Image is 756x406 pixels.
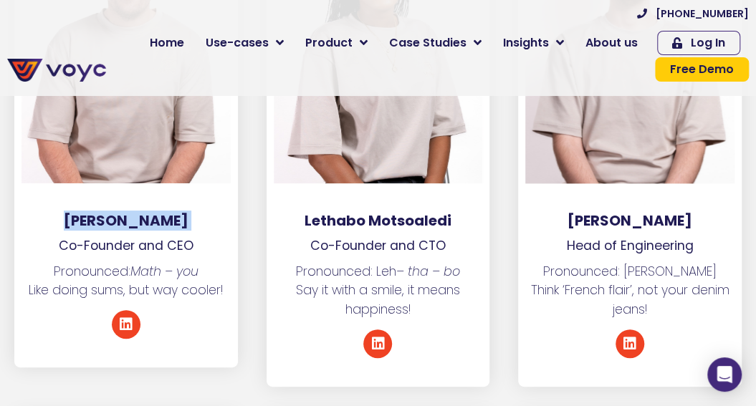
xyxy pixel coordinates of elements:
[707,357,742,392] div: Open Intercom Messenger
[267,212,490,229] h3: Lethabo Motsoaledi
[206,34,269,52] span: Use-cases
[637,9,749,19] a: [PHONE_NUMBER]
[670,64,734,75] span: Free Demo
[518,236,742,255] p: Head of Engineering
[503,34,549,52] span: Insights
[14,262,238,300] p: Pronounced: Like doing sums, but way cooler!
[656,9,749,19] span: [PHONE_NUMBER]
[295,29,378,57] a: Product
[7,59,106,82] img: voyc-full-logo
[396,263,460,280] em: – tha – bo
[518,262,742,319] p: Pronounced: [PERSON_NAME] Think ‘French flair’, not your denim jeans!
[267,236,490,255] p: Co-Founder and CTO
[575,29,649,57] a: About us
[14,236,238,255] p: Co-Founder and CEO
[305,34,353,52] span: Product
[139,29,195,57] a: Home
[691,37,725,49] span: Log In
[195,29,295,57] a: Use-cases
[585,34,638,52] span: About us
[150,34,184,52] span: Home
[518,212,742,229] h3: [PERSON_NAME]
[389,34,466,52] span: Case Studies
[130,263,198,280] em: Math – you
[267,262,490,319] p: Pronounced: Leh Say it with a smile, it means happiness!
[14,212,238,229] h3: [PERSON_NAME]
[378,29,492,57] a: Case Studies
[655,57,749,82] a: Free Demo
[492,29,575,57] a: Insights
[657,31,740,55] a: Log In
